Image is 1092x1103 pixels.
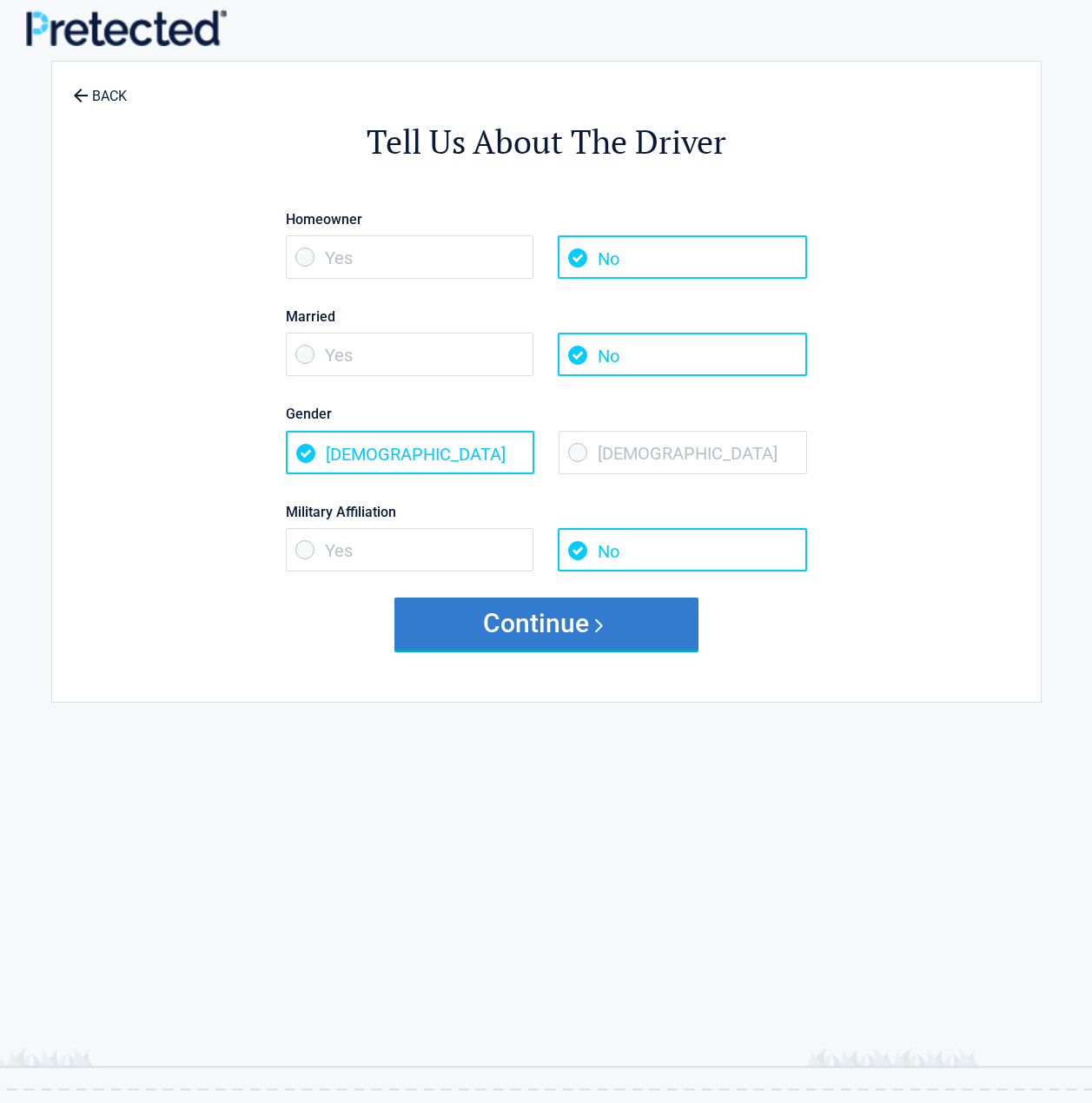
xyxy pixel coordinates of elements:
[26,10,227,46] img: Main Logo
[286,305,807,328] label: Married
[69,73,130,103] a: BACK
[286,500,807,524] label: Military Affiliation
[286,333,534,376] span: Yes
[394,598,698,650] button: Continue
[148,120,945,164] h2: Tell Us About The Driver
[558,528,806,571] span: No
[286,402,807,426] label: Gender
[559,431,807,474] span: [DEMOGRAPHIC_DATA]
[286,235,534,279] span: Yes
[286,528,534,571] span: Yes
[286,431,534,474] span: [DEMOGRAPHIC_DATA]
[558,333,806,376] span: No
[286,208,807,231] label: Homeowner
[558,235,806,279] span: No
